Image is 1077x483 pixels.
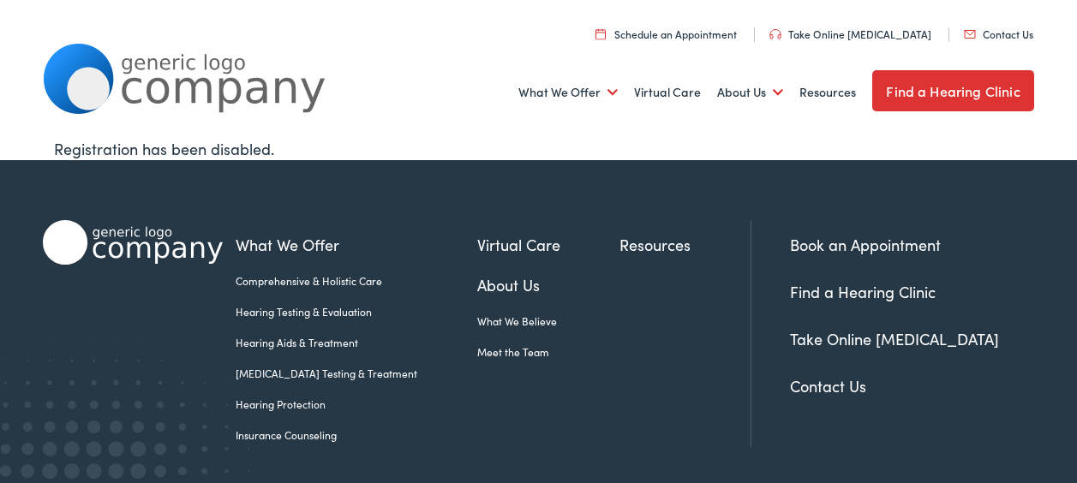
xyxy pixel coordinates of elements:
a: Meet the Team [477,344,619,360]
a: Virtual Care [634,61,701,124]
a: Hearing Testing & Evaluation [236,304,476,319]
a: Hearing Aids & Treatment [236,335,476,350]
img: utility icon [595,28,606,39]
a: Take Online [MEDICAL_DATA] [790,328,999,349]
a: Book an Appointment [790,234,941,255]
a: Resources [619,233,750,256]
img: utility icon [769,29,781,39]
a: What We Believe [477,313,619,329]
a: Hearing Protection [236,397,476,412]
a: Find a Hearing Clinic [872,70,1033,111]
a: [MEDICAL_DATA] Testing & Treatment [236,366,476,381]
a: Insurance Counseling [236,427,476,443]
a: Resources [799,61,856,124]
a: What We Offer [236,233,476,256]
a: Contact Us [790,375,866,397]
div: Registration has been disabled. [54,137,1023,160]
a: Virtual Care [477,233,619,256]
a: About Us [717,61,783,124]
a: Comprehensive & Holistic Care [236,273,476,289]
a: What We Offer [518,61,618,124]
img: Alpaca Audiology [43,220,223,265]
img: utility icon [964,30,976,39]
a: About Us [477,273,619,296]
a: Contact Us [964,27,1033,41]
a: Find a Hearing Clinic [790,281,936,302]
a: Take Online [MEDICAL_DATA] [769,27,931,41]
a: Schedule an Appointment [595,27,737,41]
